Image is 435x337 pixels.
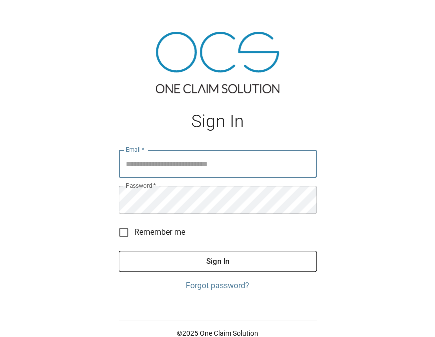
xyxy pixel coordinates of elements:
[119,280,317,292] a: Forgot password?
[126,181,156,190] label: Password
[134,226,185,238] span: Remember me
[119,111,317,132] h1: Sign In
[126,145,145,154] label: Email
[119,251,317,272] button: Sign In
[156,32,279,93] img: ocs-logo-tra.png
[12,6,52,26] img: ocs-logo-white-transparent.png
